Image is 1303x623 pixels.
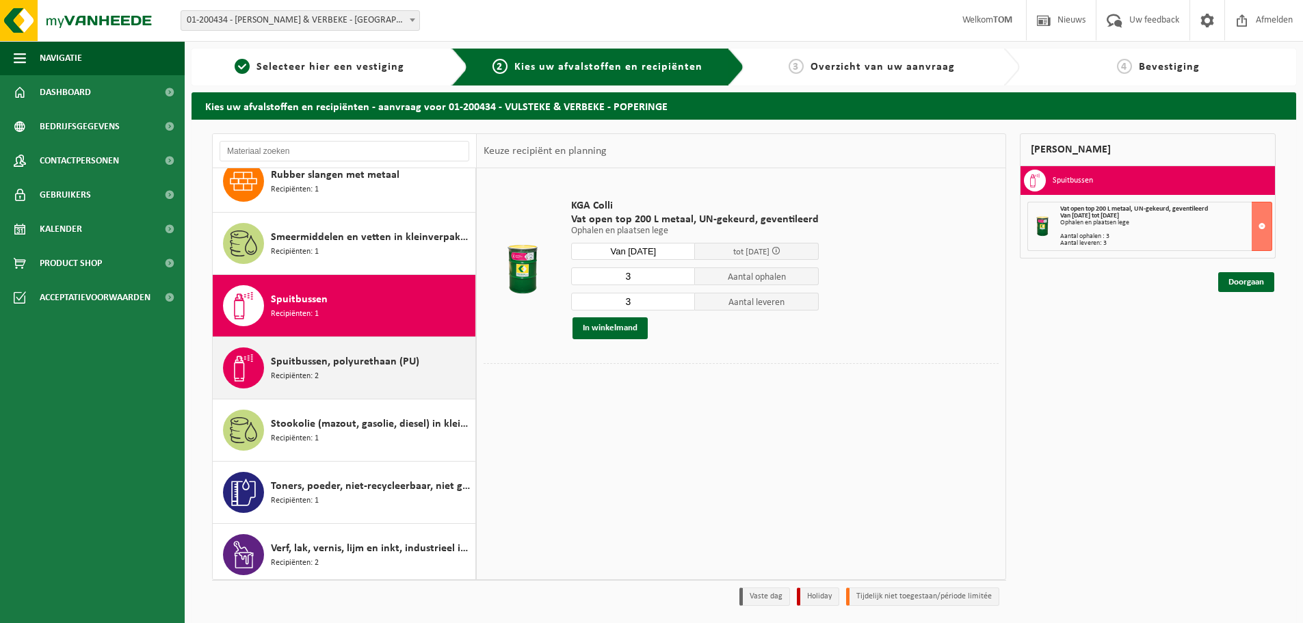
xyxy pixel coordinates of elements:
[40,212,82,246] span: Kalender
[271,432,319,445] span: Recipiënten: 1
[40,280,150,315] span: Acceptatievoorwaarden
[271,540,472,557] span: Verf, lak, vernis, lijm en inkt, industrieel in kleinverpakking
[198,59,440,75] a: 1Selecteer hier een vestiging
[695,293,819,310] span: Aantal leveren
[1060,205,1208,213] span: Vat open top 200 L metaal, UN-gekeurd, geventileerd
[40,41,82,75] span: Navigatie
[40,109,120,144] span: Bedrijfsgegevens
[695,267,819,285] span: Aantal ophalen
[1139,62,1200,72] span: Bevestiging
[477,134,614,168] div: Keuze recipiënt en planning
[811,62,955,72] span: Overzicht van uw aanvraag
[271,308,319,321] span: Recipiënten: 1
[271,246,319,259] span: Recipiënten: 1
[571,226,819,236] p: Ophalen en plaatsen lege
[40,246,102,280] span: Product Shop
[271,167,399,183] span: Rubber slangen met metaal
[271,291,328,308] span: Spuitbussen
[271,354,419,370] span: Spuitbussen, polyurethaan (PU)
[213,275,476,337] button: Spuitbussen Recipiënten: 1
[1060,240,1272,247] div: Aantal leveren: 3
[271,494,319,507] span: Recipiënten: 1
[1117,59,1132,74] span: 4
[492,59,508,74] span: 2
[213,399,476,462] button: Stookolie (mazout, gasolie, diesel) in kleinverpakking Recipiënten: 1
[40,144,119,178] span: Contactpersonen
[572,317,648,339] button: In winkelmand
[571,213,819,226] span: Vat open top 200 L metaal, UN-gekeurd, geventileerd
[213,213,476,275] button: Smeermiddelen en vetten in kleinverpakking Recipiënten: 1
[1218,272,1274,292] a: Doorgaan
[256,62,404,72] span: Selecteer hier een vestiging
[271,416,472,432] span: Stookolie (mazout, gasolie, diesel) in kleinverpakking
[213,337,476,399] button: Spuitbussen, polyurethaan (PU) Recipiënten: 2
[213,150,476,213] button: Rubber slangen met metaal Recipiënten: 1
[271,478,472,494] span: Toners, poeder, niet-recycleerbaar, niet gevaarlijk
[993,15,1012,25] strong: TOM
[220,141,469,161] input: Materiaal zoeken
[181,11,419,30] span: 01-200434 - VULSTEKE & VERBEKE - POPERINGE
[1060,220,1272,226] div: Ophalen en plaatsen lege
[1020,133,1276,166] div: [PERSON_NAME]
[271,557,319,570] span: Recipiënten: 2
[213,462,476,524] button: Toners, poeder, niet-recycleerbaar, niet gevaarlijk Recipiënten: 1
[571,199,819,213] span: KGA Colli
[271,183,319,196] span: Recipiënten: 1
[192,92,1296,119] h2: Kies uw afvalstoffen en recipiënten - aanvraag voor 01-200434 - VULSTEKE & VERBEKE - POPERINGE
[181,10,420,31] span: 01-200434 - VULSTEKE & VERBEKE - POPERINGE
[1060,233,1272,240] div: Aantal ophalen : 3
[571,243,695,260] input: Selecteer datum
[40,75,91,109] span: Dashboard
[1053,170,1093,191] h3: Spuitbussen
[733,248,769,256] span: tot [DATE]
[514,62,702,72] span: Kies uw afvalstoffen en recipiënten
[235,59,250,74] span: 1
[846,587,999,606] li: Tijdelijk niet toegestaan/période limitée
[213,524,476,586] button: Verf, lak, vernis, lijm en inkt, industrieel in kleinverpakking Recipiënten: 2
[797,587,839,606] li: Holiday
[739,587,790,606] li: Vaste dag
[271,229,472,246] span: Smeermiddelen en vetten in kleinverpakking
[1060,212,1119,220] strong: Van [DATE] tot [DATE]
[789,59,804,74] span: 3
[40,178,91,212] span: Gebruikers
[271,370,319,383] span: Recipiënten: 2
